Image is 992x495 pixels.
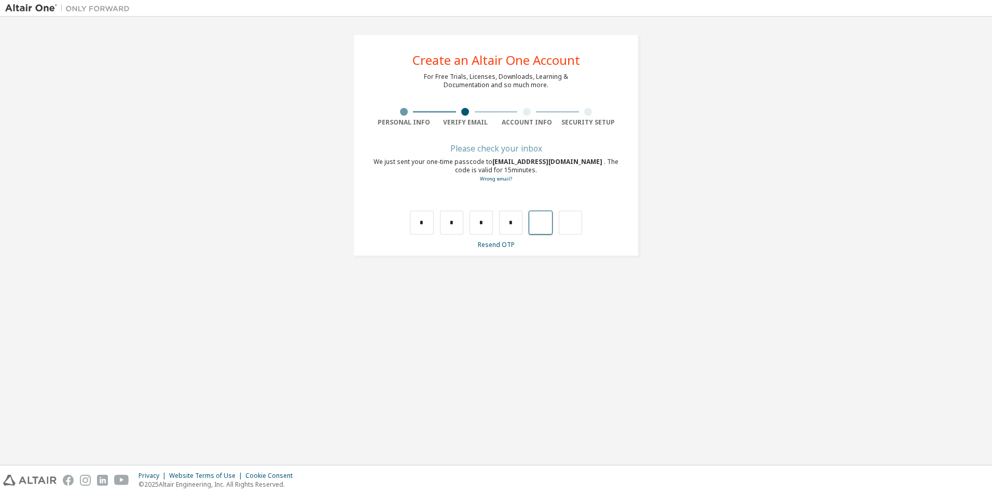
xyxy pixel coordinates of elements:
div: Personal Info [373,118,435,127]
img: instagram.svg [80,475,91,486]
img: linkedin.svg [97,475,108,486]
a: Resend OTP [478,240,515,249]
div: We just sent your one-time passcode to . The code is valid for 15 minutes. [373,158,619,183]
img: youtube.svg [114,475,129,486]
img: altair_logo.svg [3,475,57,486]
div: Please check your inbox [373,145,619,152]
p: © 2025 Altair Engineering, Inc. All Rights Reserved. [139,480,299,489]
div: Cookie Consent [245,472,299,480]
span: [EMAIL_ADDRESS][DOMAIN_NAME] [492,157,604,166]
div: Website Terms of Use [169,472,245,480]
div: Privacy [139,472,169,480]
div: For Free Trials, Licenses, Downloads, Learning & Documentation and so much more. [424,73,568,89]
div: Account Info [496,118,558,127]
div: Create an Altair One Account [412,54,580,66]
div: Security Setup [558,118,619,127]
div: Verify Email [435,118,497,127]
a: Go back to the registration form [480,175,512,182]
img: facebook.svg [63,475,74,486]
img: Altair One [5,3,135,13]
